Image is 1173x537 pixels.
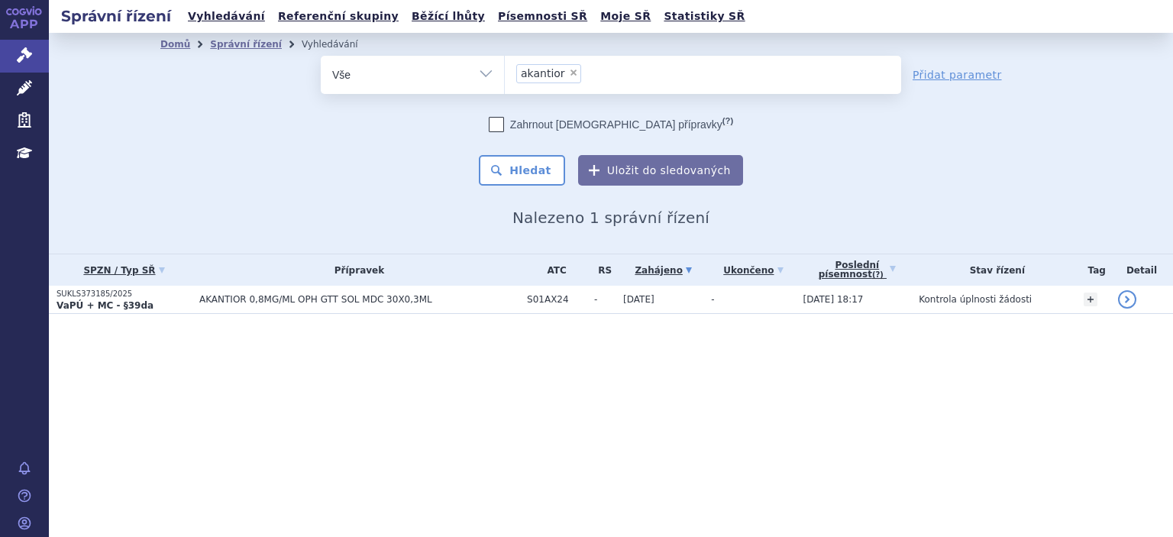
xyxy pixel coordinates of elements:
a: detail [1118,290,1136,309]
a: Poslednípísemnost(?) [803,254,912,286]
a: Vyhledávání [183,6,270,27]
span: [DATE] [623,294,654,305]
label: Zahrnout [DEMOGRAPHIC_DATA] přípravky [489,117,733,132]
th: Stav řízení [911,254,1075,286]
span: [DATE] 18:17 [803,294,864,305]
a: Moje SŘ [596,6,655,27]
abbr: (?) [722,116,733,126]
p: SUKLS373185/2025 [57,289,192,299]
button: Hledat [479,155,565,186]
a: Správní řízení [210,39,282,50]
strong: VaPÚ + MC - §39da [57,300,153,311]
a: + [1084,293,1097,306]
span: Kontrola úplnosti žádosti [919,294,1032,305]
li: Vyhledávání [302,33,378,56]
span: - [594,294,616,305]
h2: Správní řízení [49,5,183,27]
span: S01AX24 [527,294,586,305]
span: - [711,294,714,305]
span: Nalezeno 1 správní řízení [512,209,709,227]
th: Přípravek [192,254,519,286]
th: Tag [1076,254,1110,286]
a: Zahájeno [623,260,703,281]
span: × [569,68,578,77]
a: Ukončeno [711,260,795,281]
a: Statistiky SŘ [659,6,749,27]
button: Uložit do sledovaných [578,155,743,186]
a: Běžící lhůty [407,6,490,27]
abbr: (?) [872,270,884,280]
a: Písemnosti SŘ [493,6,592,27]
span: AKANTIOR 0,8MG/ML OPH GTT SOL MDC 30X0,3ML [199,294,519,305]
th: ATC [519,254,586,286]
input: akantior [586,63,594,82]
a: Referenční skupiny [273,6,403,27]
a: SPZN / Typ SŘ [57,260,192,281]
th: Detail [1110,254,1173,286]
th: RS [586,254,616,286]
a: Domů [160,39,190,50]
a: Přidat parametr [913,67,1002,82]
span: akantior [521,68,565,79]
